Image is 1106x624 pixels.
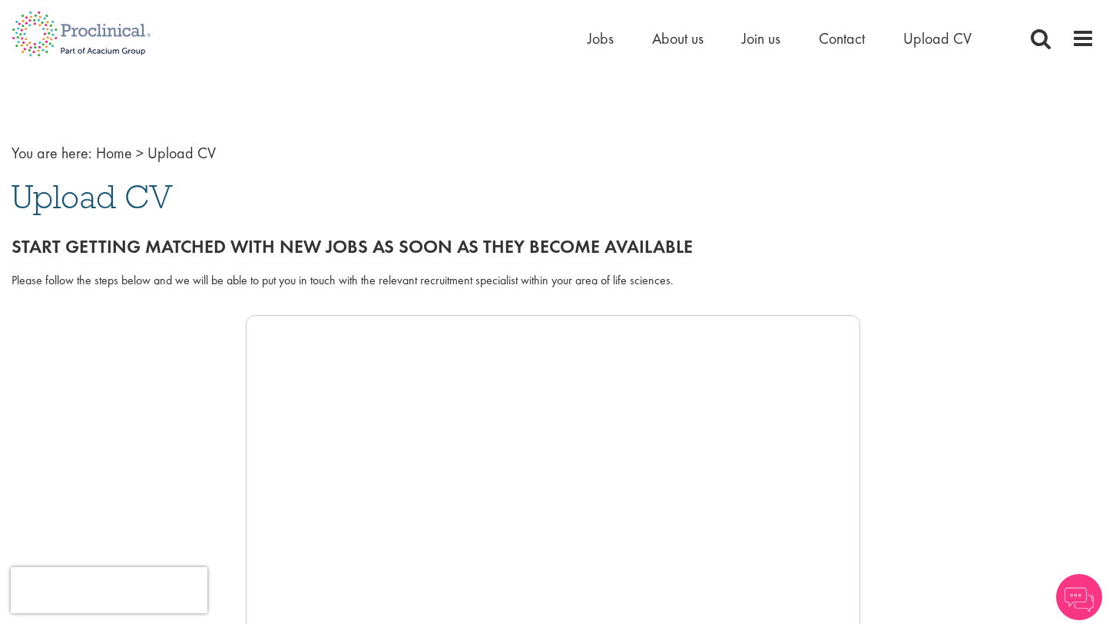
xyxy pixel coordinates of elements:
a: Upload CV [903,28,972,48]
a: breadcrumb link [96,143,132,163]
a: Join us [742,28,780,48]
span: You are here: [12,143,92,163]
a: Jobs [588,28,614,48]
span: Upload CV [147,143,216,163]
h2: Start getting matched with new jobs as soon as they become available [12,237,1094,257]
iframe: reCAPTCHA [11,567,207,613]
span: > [136,143,144,163]
span: Upload CV [12,176,173,217]
div: Please follow the steps below and we will be able to put you in touch with the relevant recruitme... [12,272,1094,290]
img: Chatbot [1056,574,1102,620]
a: About us [652,28,704,48]
a: Contact [819,28,865,48]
